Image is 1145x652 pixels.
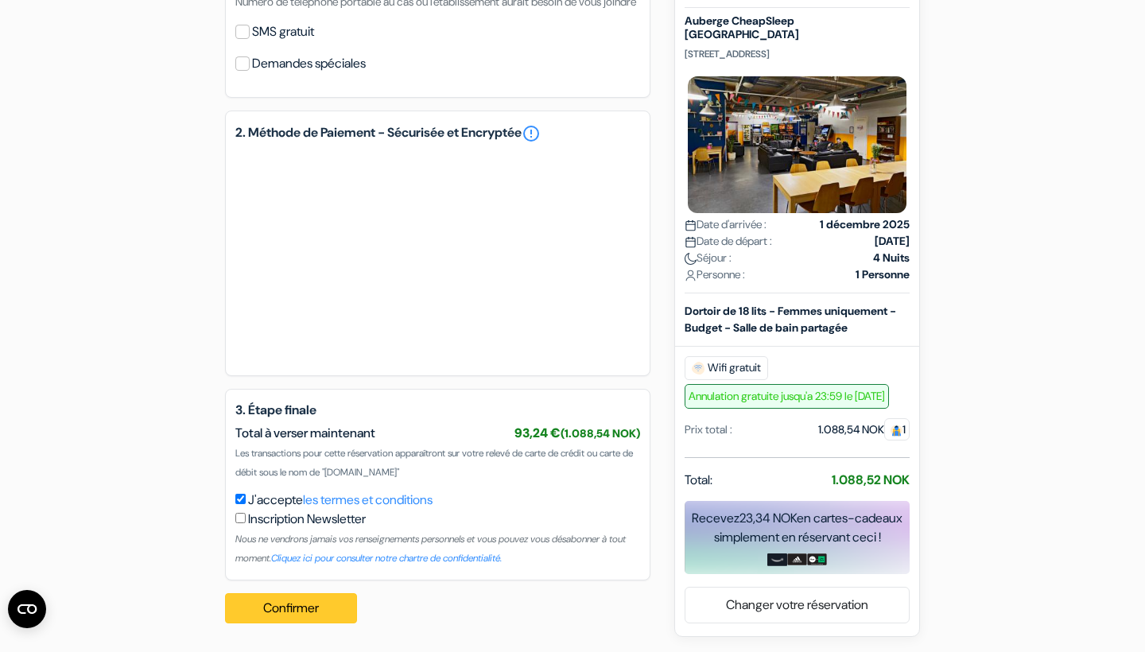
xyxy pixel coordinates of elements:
label: SMS gratuit [252,21,314,43]
small: (1.088,54 NOK) [561,426,640,440]
span: Séjour : [685,249,732,266]
span: Personne : [685,266,745,282]
h5: Auberge CheapSleep [GEOGRAPHIC_DATA] [685,14,910,41]
strong: 4 Nuits [873,249,910,266]
label: Demandes spéciales [252,52,366,75]
span: Wifi gratuit [685,355,768,379]
img: free_wifi.svg [692,361,704,374]
img: moon.svg [685,253,697,265]
span: Total à verser maintenant [235,425,375,441]
strong: 1 décembre 2025 [820,215,910,232]
span: Date de départ : [685,232,772,249]
iframe: Cadre de saisie sécurisé pour le paiement [251,165,624,347]
a: error_outline [522,124,541,143]
img: user_icon.svg [685,270,697,281]
img: uber-uber-eats-card.png [807,553,827,566]
p: [STREET_ADDRESS] [685,48,910,60]
h5: 2. Méthode de Paiement - Sécurisée et Encryptée [235,124,640,143]
h5: 3. Étape finale [235,402,640,417]
b: Dortoir de 18 lits - Femmes uniquement - Budget - Salle de bain partagée [685,303,896,334]
button: Open CMP widget [8,590,46,628]
span: Total: [685,470,712,489]
strong: 1.088,52 NOK [832,471,910,487]
div: Recevez en cartes-cadeaux simplement en réservant ceci ! [685,508,910,546]
small: Nous ne vendrons jamais vos renseignements personnels et vous pouvez vous désabonner à tout moment. [235,533,626,565]
img: adidas-card.png [787,553,807,566]
a: Cliquez ici pour consulter notre chartre de confidentialité. [271,552,502,565]
span: Date d'arrivée : [685,215,767,232]
div: 1.088,54 NOK [818,421,910,437]
img: guest.svg [891,425,902,437]
span: Les transactions pour cette réservation apparaîtront sur votre relevé de carte de crédit ou carte... [235,447,633,479]
span: 23,34 NOK [739,509,797,526]
a: Changer votre réservation [685,589,909,619]
strong: 1 Personne [856,266,910,282]
a: les termes et conditions [303,491,433,508]
div: Prix total : [685,421,732,437]
img: calendar.svg [685,236,697,248]
button: Confirmer [225,593,357,623]
span: 93,24 € [514,425,640,441]
img: calendar.svg [685,219,697,231]
label: Inscription Newsletter [248,510,366,529]
img: amazon-card-no-text.png [767,553,787,565]
span: 1 [884,417,910,440]
label: J'accepte [248,491,433,510]
strong: [DATE] [875,232,910,249]
span: Annulation gratuite jusqu'a 23:59 le [DATE] [685,383,889,408]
